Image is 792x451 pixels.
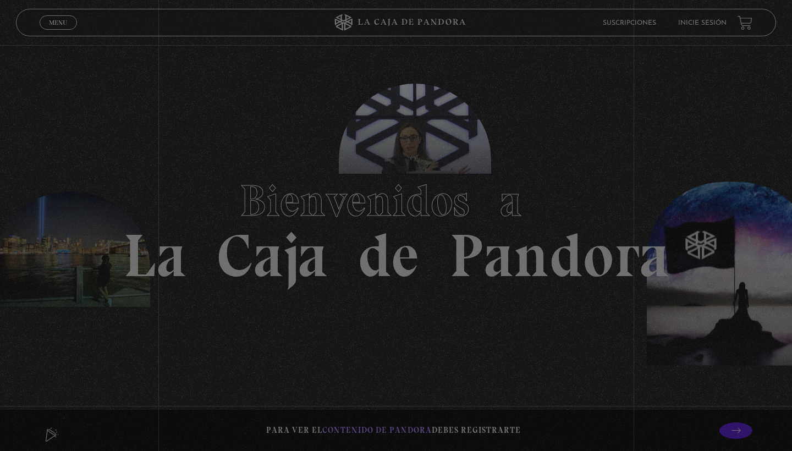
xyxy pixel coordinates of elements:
[240,174,552,227] span: Bienvenidos a
[603,20,656,26] a: Suscripciones
[49,19,67,26] span: Menu
[46,29,71,36] span: Cerrar
[123,165,669,286] h1: La Caja de Pandora
[678,20,727,26] a: Inicie sesión
[266,423,521,438] p: Para ver el debes registrarte
[322,425,432,435] span: contenido de Pandora
[738,15,752,30] a: View your shopping cart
